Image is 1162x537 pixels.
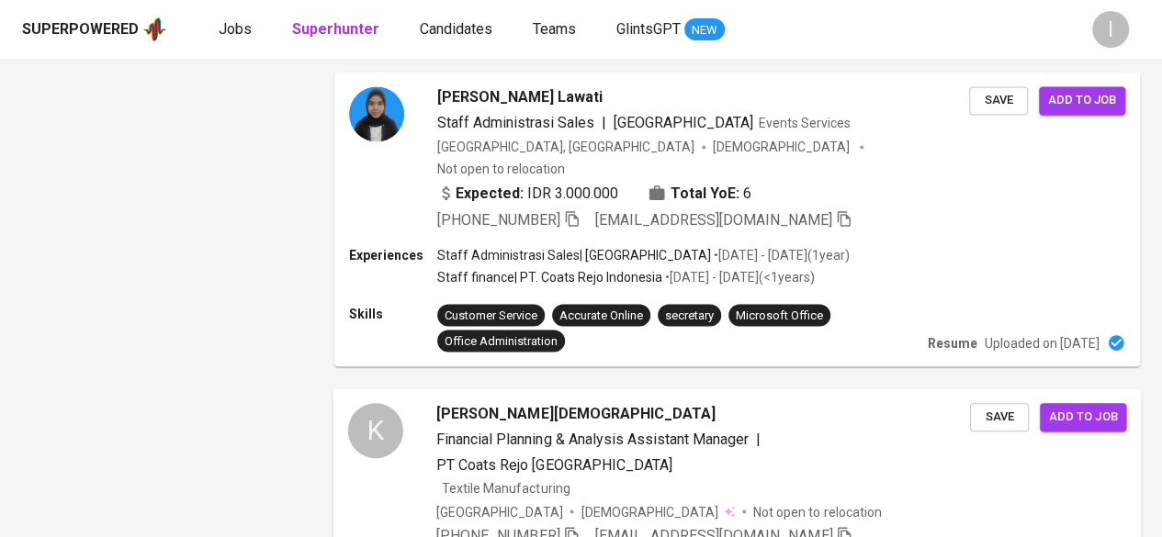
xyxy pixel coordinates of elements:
[969,86,1028,115] button: Save
[349,304,437,322] p: Skills
[437,210,560,228] span: [PHONE_NUMBER]
[711,245,850,263] p: • [DATE] - [DATE] ( 1 year )
[437,86,603,108] span: [PERSON_NAME] Lawati
[559,307,643,324] div: Accurate Online
[445,332,558,350] div: Office Administration
[334,72,1140,366] a: [PERSON_NAME] LawatiStaff Administrasi Sales|[GEOGRAPHIC_DATA]Events Services[GEOGRAPHIC_DATA], [...
[1049,407,1117,428] span: Add to job
[736,307,823,324] div: Microsoft Office
[753,502,881,520] p: Not open to relocation
[437,160,565,178] p: Not open to relocation
[349,245,437,263] p: Experiences
[759,116,851,130] span: Events Services
[743,182,751,204] span: 6
[436,431,749,448] span: Financial Planning & Analysis Assistant Manager
[436,502,562,520] div: [GEOGRAPHIC_DATA]
[437,245,711,263] p: Staff Administrasi Sales | [GEOGRAPHIC_DATA]
[581,502,720,520] span: [DEMOGRAPHIC_DATA]
[456,182,524,204] b: Expected:
[442,480,570,495] span: Textile Manufacturing
[436,403,716,425] span: [PERSON_NAME][DEMOGRAPHIC_DATA]
[420,20,492,38] span: Candidates
[616,18,725,41] a: GlintsGPT NEW
[436,456,672,474] span: PT Coats Rejo [GEOGRAPHIC_DATA]
[437,267,662,285] p: Staff finance | PT. Coats Rejo Indonesia
[1048,90,1116,111] span: Add to job
[1040,403,1126,431] button: Add to job
[292,20,379,38] b: Superhunter
[348,403,403,458] div: K
[662,267,815,285] p: • [DATE] - [DATE] ( <1 years )
[1092,11,1129,48] div: I
[978,90,1019,111] span: Save
[22,16,167,43] a: Superpoweredapp logo
[437,182,618,204] div: IDR 3.000.000
[219,20,252,38] span: Jobs
[713,138,852,156] span: [DEMOGRAPHIC_DATA]
[437,138,694,156] div: [GEOGRAPHIC_DATA], [GEOGRAPHIC_DATA]
[614,114,753,131] span: [GEOGRAPHIC_DATA]
[445,307,537,324] div: Customer Service
[928,333,977,352] p: Resume
[970,403,1029,431] button: Save
[595,210,832,228] span: [EMAIL_ADDRESS][DOMAIN_NAME]
[602,112,606,134] span: |
[219,18,255,41] a: Jobs
[292,18,383,41] a: Superhunter
[22,19,139,40] div: Superpowered
[437,114,594,131] span: Staff Administrasi Sales
[671,182,739,204] b: Total YoE:
[756,429,761,451] span: |
[420,18,496,41] a: Candidates
[349,86,404,141] img: de6f13fe2ac1d2cf59097a44e74b643c.jpg
[616,20,681,38] span: GlintsGPT
[533,20,576,38] span: Teams
[1039,86,1125,115] button: Add to job
[142,16,167,43] img: app logo
[684,21,725,39] span: NEW
[533,18,580,41] a: Teams
[985,333,1100,352] p: Uploaded on [DATE]
[979,407,1020,428] span: Save
[665,307,714,324] div: secretary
